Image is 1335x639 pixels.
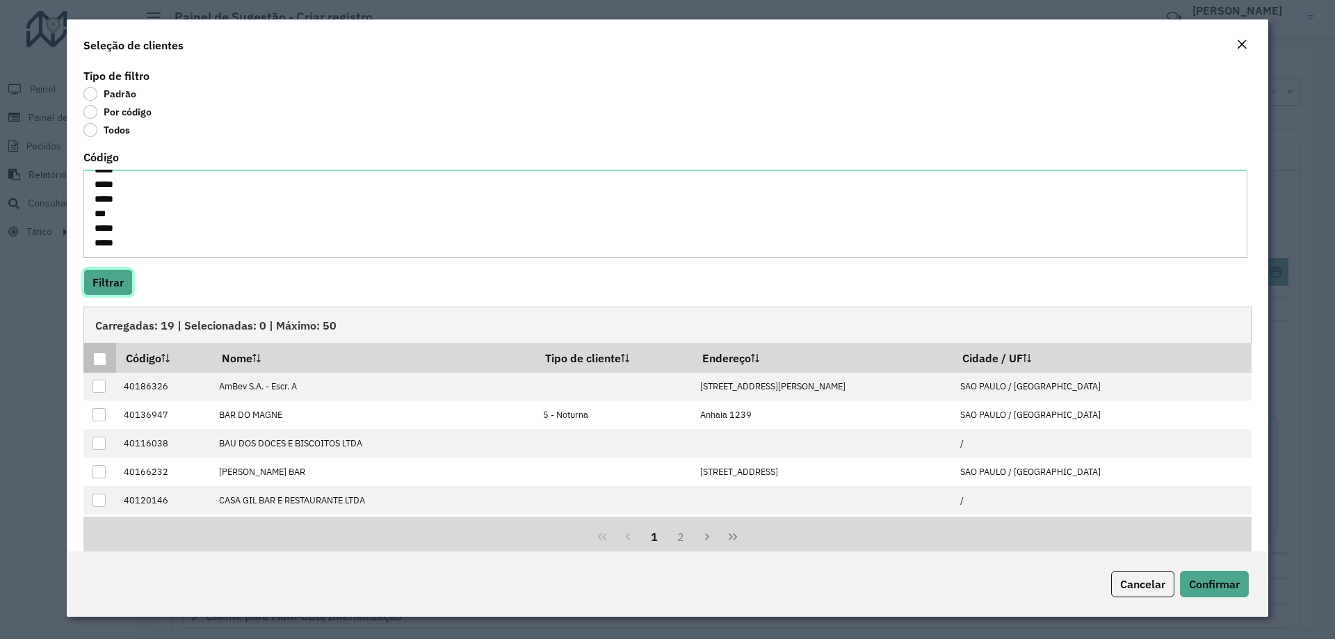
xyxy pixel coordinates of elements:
[1120,577,1165,591] span: Cancelar
[535,401,693,429] td: 5 - Noturna
[693,401,953,429] td: Anhaia 1239
[83,67,149,84] label: Tipo de filtro
[1180,571,1249,597] button: Confirmar
[693,458,953,486] td: [STREET_ADDRESS]
[1232,36,1252,54] button: Close
[116,373,212,401] td: 40186326
[83,269,133,296] button: Filtrar
[535,343,693,372] th: Tipo de cliente
[212,429,536,458] td: BAU DOS DOCES E BISCOITOS LTDA
[116,401,212,429] td: 40136947
[116,515,212,543] td: 40183011
[83,307,1252,343] div: Carregadas: 19 | Selecionadas: 0 | Máximo: 50
[535,515,693,543] td: 700 - Shopping
[953,515,1251,543] td: [GEOGRAPHIC_DATA] / [GEOGRAPHIC_DATA]
[694,524,720,550] button: Next Page
[116,458,212,486] td: 40166232
[116,486,212,515] td: 40120146
[693,373,953,401] td: [STREET_ADDRESS][PERSON_NAME]
[953,458,1251,486] td: SAO PAULO / [GEOGRAPHIC_DATA]
[720,524,746,550] button: Last Page
[953,486,1251,515] td: /
[1236,39,1247,50] em: Fechar
[641,524,667,550] button: 1
[693,515,953,543] td: [GEOGRAPHIC_DATA][PERSON_NAME],
[212,373,536,401] td: AmBev S.A. - Escr. A
[1189,577,1240,591] span: Confirmar
[83,123,130,137] label: Todos
[953,373,1251,401] td: SAO PAULO / [GEOGRAPHIC_DATA]
[212,515,536,543] td: CASA PORTENHA RESTAU
[83,87,136,101] label: Padrão
[693,343,953,372] th: Endereço
[116,429,212,458] td: 40116038
[1111,571,1174,597] button: Cancelar
[212,486,536,515] td: CASA GIL BAR E RESTAURANTE LTDA
[83,37,184,54] h4: Seleção de clientes
[953,401,1251,429] td: SAO PAULO / [GEOGRAPHIC_DATA]
[212,458,536,486] td: [PERSON_NAME] BAR
[83,149,119,165] label: Código
[212,401,536,429] td: BAR DO MAGNE
[83,105,152,119] label: Por código
[212,343,536,372] th: Nome
[953,429,1251,458] td: /
[667,524,694,550] button: 2
[116,343,212,372] th: Código
[953,343,1251,372] th: Cidade / UF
